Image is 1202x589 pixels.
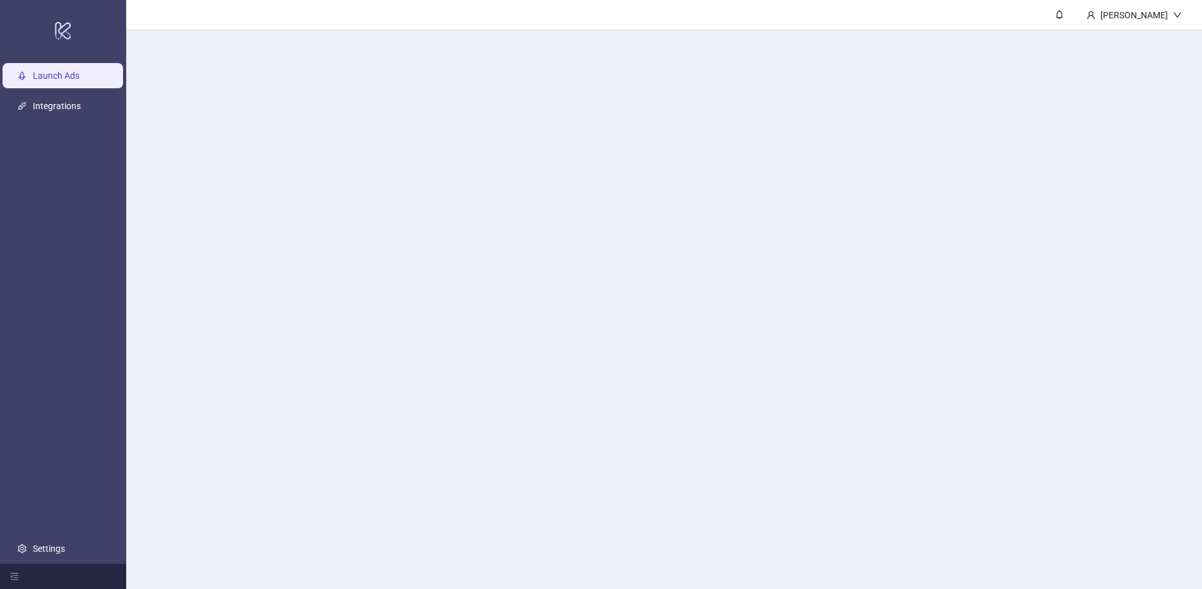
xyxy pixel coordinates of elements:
[33,71,80,81] a: Launch Ads
[33,101,81,111] a: Integrations
[33,544,65,554] a: Settings
[1173,11,1182,20] span: down
[1087,11,1095,20] span: user
[1055,10,1064,19] span: bell
[10,572,19,581] span: menu-fold
[1095,8,1173,22] div: [PERSON_NAME]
